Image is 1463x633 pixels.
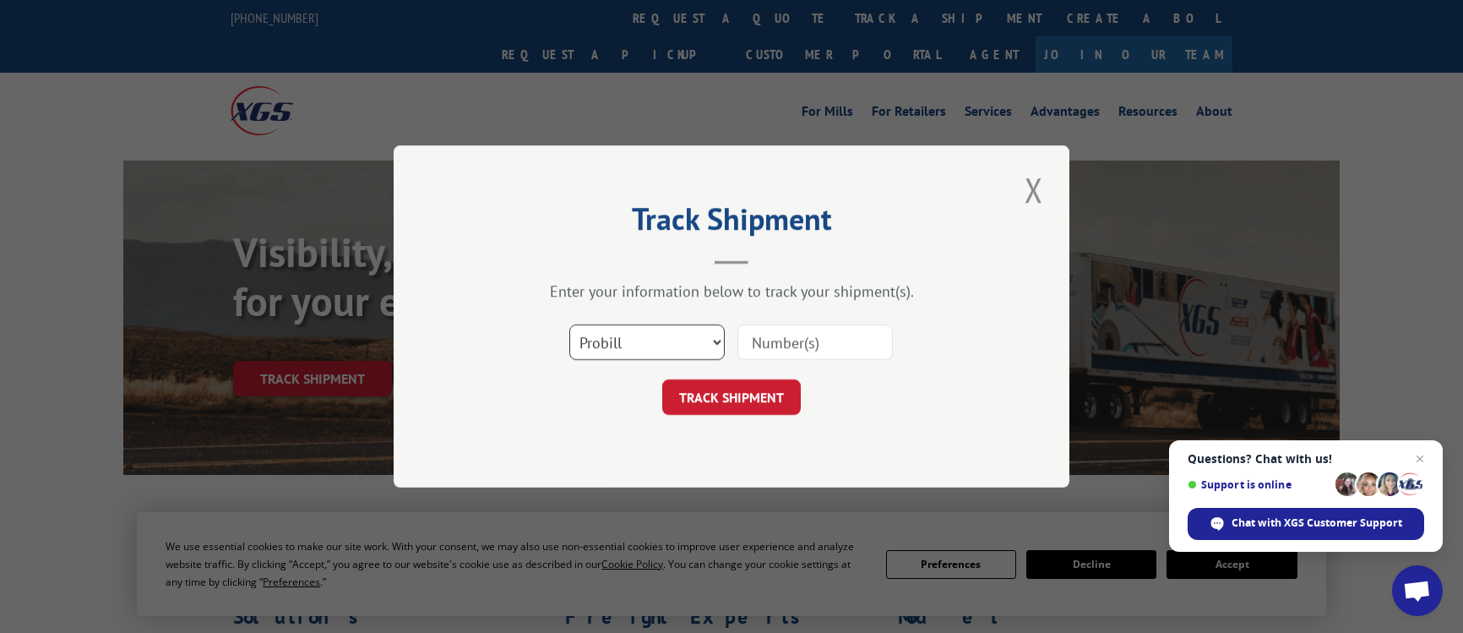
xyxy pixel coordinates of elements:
[662,379,801,415] button: TRACK SHIPMENT
[737,325,893,360] input: Number(s)
[1188,508,1424,540] span: Chat with XGS Customer Support
[478,281,985,301] div: Enter your information below to track your shipment(s).
[1020,166,1048,213] button: Close modal
[1188,452,1424,466] span: Questions? Chat with us!
[1188,478,1330,491] span: Support is online
[478,207,985,239] h2: Track Shipment
[1232,516,1402,531] span: Chat with XGS Customer Support
[1392,565,1443,616] a: Open chat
